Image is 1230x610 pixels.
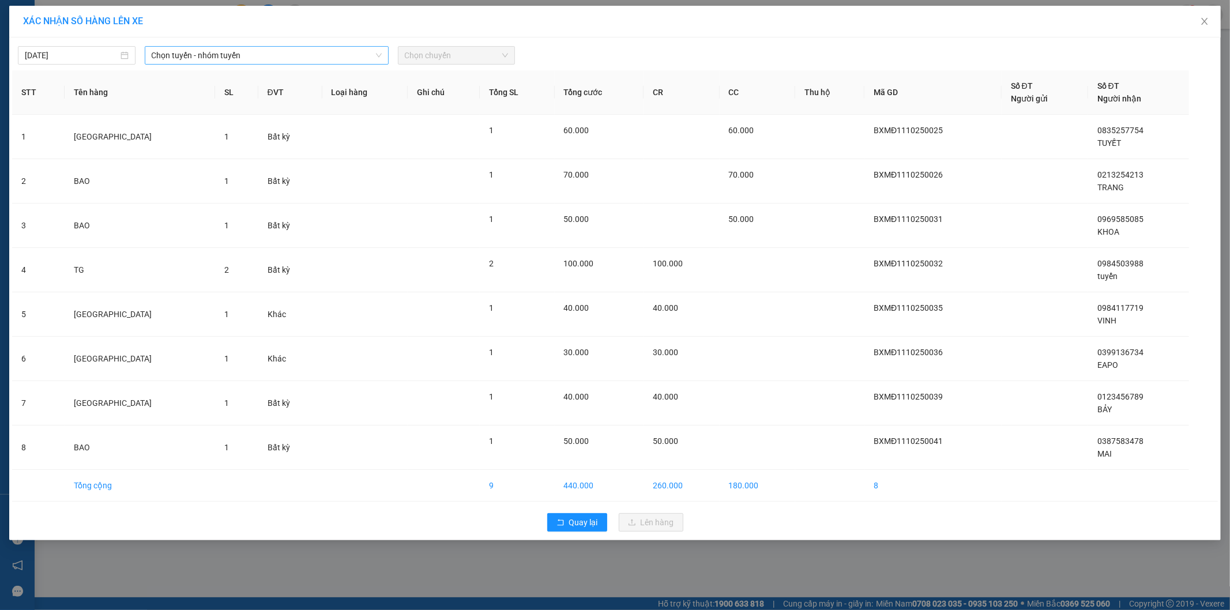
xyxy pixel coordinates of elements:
span: 100.000 [564,259,594,268]
td: 8 [12,426,65,470]
span: 1 [224,310,229,319]
td: 6 [12,337,65,381]
span: 50.000 [564,436,589,446]
span: 1 [489,126,494,135]
th: Ghi chú [408,70,480,115]
span: BXMĐ1110250041 [874,436,943,446]
button: Close [1188,6,1221,38]
th: STT [12,70,65,115]
td: 5 [12,292,65,337]
td: 2 [12,159,65,204]
td: Bất kỳ [258,381,322,426]
span: close [1200,17,1209,26]
span: Số ĐT [1011,81,1033,91]
span: Chọn chuyến [405,47,509,64]
span: 0387583478 [1097,436,1144,446]
span: XÁC NHẬN SỐ HÀNG LÊN XE [23,16,143,27]
td: 180.000 [720,470,795,502]
span: Người gửi [1011,94,1048,103]
th: Thu hộ [795,70,864,115]
th: CC [720,70,795,115]
th: Loại hàng [322,70,408,115]
span: 40.000 [564,392,589,401]
span: down [375,52,382,59]
span: 100.000 [653,259,683,268]
td: [GEOGRAPHIC_DATA] [65,381,215,426]
td: BAO [65,204,215,248]
td: [GEOGRAPHIC_DATA] [65,115,215,159]
span: tuyển [1097,272,1118,281]
span: EAPO [1097,360,1118,370]
span: 1 [224,176,229,186]
span: 2 [489,259,494,268]
td: 9 [480,470,555,502]
td: Bất kỳ [258,426,322,470]
td: Bất kỳ [258,248,322,292]
span: KHOA [1097,227,1119,236]
span: 60.000 [729,126,754,135]
span: 1 [224,132,229,141]
input: 11/10/2025 [25,49,118,62]
span: rollback [556,518,565,528]
span: 0984503988 [1097,259,1144,268]
td: Bất kỳ [258,115,322,159]
th: Tổng cước [555,70,644,115]
span: 50.000 [564,214,589,224]
span: BXMĐ1110250035 [874,303,943,312]
span: Chọn tuyến - nhóm tuyến [152,47,382,64]
span: TRANG [1097,183,1124,192]
span: 1 [489,303,494,312]
td: 260.000 [644,470,719,502]
button: uploadLên hàng [619,513,683,532]
span: 1 [489,170,494,179]
td: 7 [12,381,65,426]
td: 3 [12,204,65,248]
span: 40.000 [653,392,678,401]
td: Tổng cộng [65,470,215,502]
span: 40.000 [564,303,589,312]
span: 0399136734 [1097,348,1144,357]
span: 70.000 [564,170,589,179]
span: 1 [224,354,229,363]
th: ĐVT [258,70,322,115]
span: VINH [1097,316,1116,325]
span: 50.000 [729,214,754,224]
span: 1 [224,221,229,230]
td: 440.000 [555,470,644,502]
td: [GEOGRAPHIC_DATA] [65,292,215,337]
span: 1 [489,214,494,224]
span: 0984117719 [1097,303,1144,312]
span: BXMĐ1110250026 [874,170,943,179]
span: BẢY [1097,405,1112,414]
span: 0969585085 [1097,214,1144,224]
span: 0213254213 [1097,170,1144,179]
span: 1 [224,398,229,408]
span: 0835257754 [1097,126,1144,135]
span: Người nhận [1097,94,1141,103]
span: Quay lại [569,516,598,529]
span: 1 [489,392,494,401]
span: BXMĐ1110250039 [874,392,943,401]
span: 30.000 [653,348,678,357]
span: MAI [1097,449,1112,458]
td: Bất kỳ [258,159,322,204]
span: 1 [489,348,494,357]
span: BXMĐ1110250032 [874,259,943,268]
span: 1 [489,436,494,446]
th: CR [644,70,719,115]
span: 60.000 [564,126,589,135]
td: Khác [258,292,322,337]
td: 1 [12,115,65,159]
span: 70.000 [729,170,754,179]
th: Tên hàng [65,70,215,115]
span: 0123456789 [1097,392,1144,401]
span: BXMĐ1110250036 [874,348,943,357]
td: [GEOGRAPHIC_DATA] [65,337,215,381]
td: TG [65,248,215,292]
th: SL [215,70,258,115]
span: 30.000 [564,348,589,357]
td: BAO [65,159,215,204]
td: 8 [864,470,1002,502]
span: 40.000 [653,303,678,312]
span: TUYẾT [1097,138,1121,148]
